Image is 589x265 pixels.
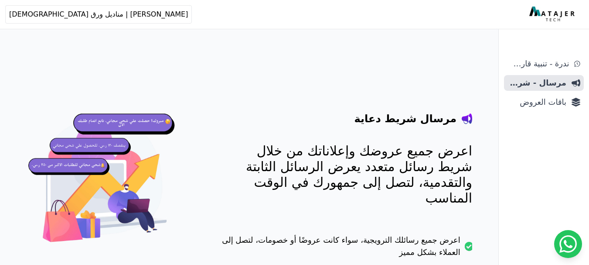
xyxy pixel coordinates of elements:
[507,58,569,70] span: ندرة - تنبية قارب علي النفاذ
[9,9,188,20] span: [PERSON_NAME] | مناديل ورق [DEMOGRAPHIC_DATA]
[529,7,577,22] img: MatajerTech Logo
[218,143,472,206] p: اعرض جميع عروضك وإعلاناتك من خلال شريط رسائل متعدد يعرض الرسائل الثابتة والتقدمية، لتصل إلى جمهور...
[5,5,192,24] button: [PERSON_NAME] | مناديل ورق [DEMOGRAPHIC_DATA]
[218,234,472,264] li: اعرض جميع رسائلك الترويجية، سواء كانت عروضًا أو خصومات، لتصل إلى العملاء بشكل مميز
[354,112,456,126] h4: مرسال شريط دعاية
[26,105,184,262] img: hero
[507,77,566,89] span: مرسال - شريط دعاية
[507,96,566,108] span: باقات العروض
